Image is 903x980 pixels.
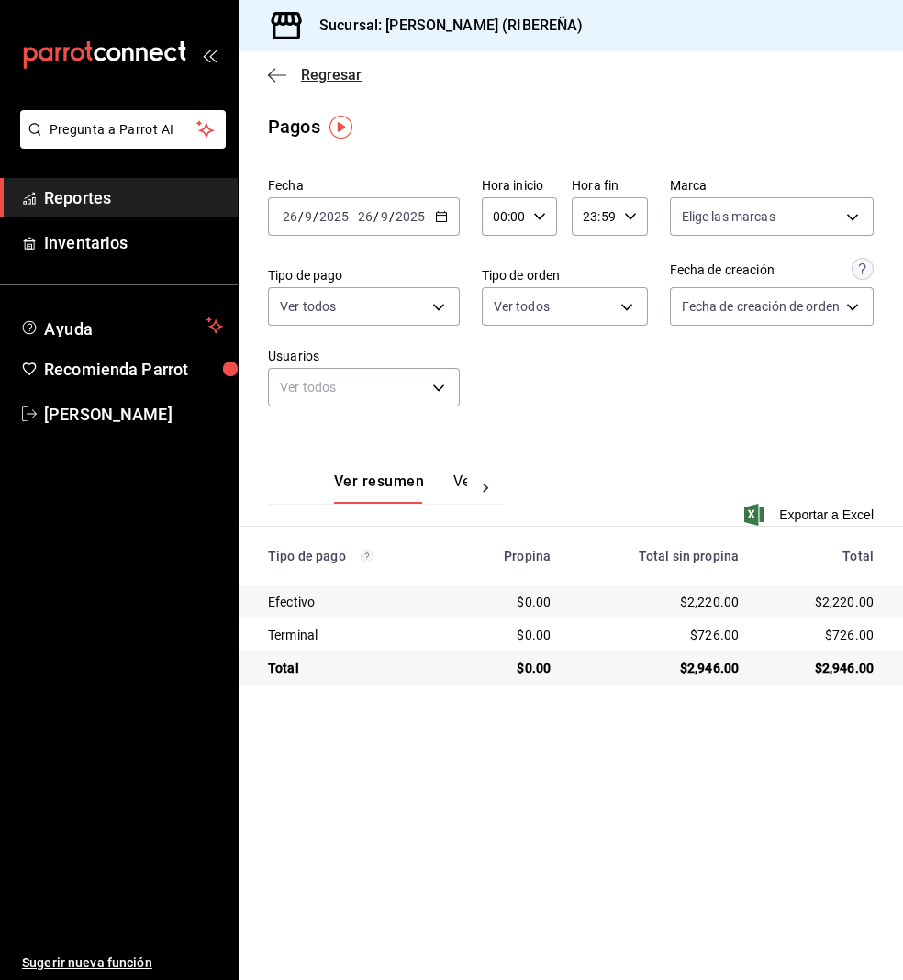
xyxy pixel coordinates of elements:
[572,179,647,192] label: Hora fin
[268,113,320,140] div: Pagos
[13,133,226,152] a: Pregunta a Parrot AI
[301,66,362,84] span: Regresar
[470,593,551,611] div: $0.00
[304,209,313,224] input: --
[44,185,223,210] span: Reportes
[670,261,775,280] div: Fecha de creación
[482,269,648,282] label: Tipo de orden
[282,209,298,224] input: --
[470,626,551,644] div: $0.00
[768,549,874,563] div: Total
[768,593,874,611] div: $2,220.00
[482,179,557,192] label: Hora inicio
[329,116,352,139] img: Tooltip marker
[580,549,739,563] div: Total sin propina
[470,549,551,563] div: Propina
[305,15,583,37] h3: Sucursal: [PERSON_NAME] (RIBEREÑA)
[318,209,350,224] input: ----
[268,626,440,644] div: Terminal
[470,659,551,677] div: $0.00
[22,953,223,973] span: Sugerir nueva función
[580,593,739,611] div: $2,220.00
[389,209,395,224] span: /
[373,209,379,224] span: /
[580,659,739,677] div: $2,946.00
[453,473,522,504] button: Ver pagos
[380,209,389,224] input: --
[748,504,874,526] button: Exportar a Excel
[670,179,874,192] label: Marca
[357,209,373,224] input: --
[268,549,440,563] div: Tipo de pago
[268,179,460,192] label: Fecha
[682,297,840,316] span: Fecha de creación de orden
[395,209,426,224] input: ----
[682,207,775,226] span: Elige las marcas
[580,626,739,644] div: $726.00
[268,659,440,677] div: Total
[334,473,424,504] button: Ver resumen
[44,357,223,382] span: Recomienda Parrot
[268,368,460,406] div: Ver todos
[50,120,197,139] span: Pregunta a Parrot AI
[334,473,467,504] div: navigation tabs
[351,209,355,224] span: -
[268,350,460,362] label: Usuarios
[361,550,373,562] svg: Los pagos realizados con Pay y otras terminales son montos brutos.
[768,659,874,677] div: $2,946.00
[268,66,362,84] button: Regresar
[280,297,336,316] span: Ver todos
[44,230,223,255] span: Inventarios
[44,402,223,427] span: [PERSON_NAME]
[298,209,304,224] span: /
[44,315,199,337] span: Ayuda
[20,110,226,149] button: Pregunta a Parrot AI
[768,626,874,644] div: $726.00
[202,48,217,62] button: open_drawer_menu
[313,209,318,224] span: /
[494,297,550,316] span: Ver todos
[268,269,460,282] label: Tipo de pago
[268,593,440,611] div: Efectivo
